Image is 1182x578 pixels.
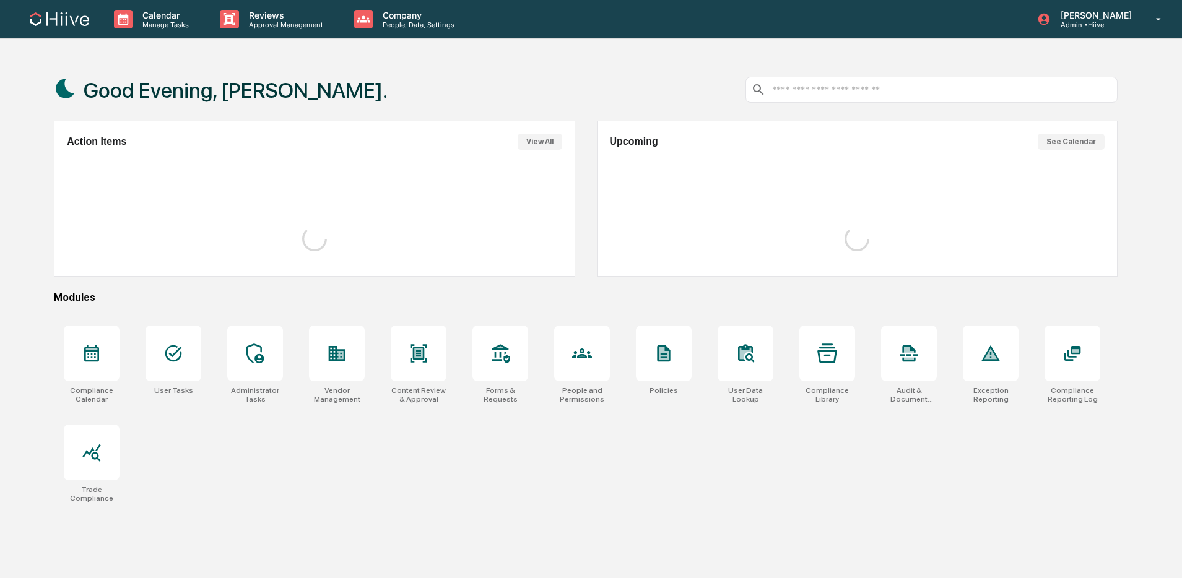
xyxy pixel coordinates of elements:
[1051,20,1138,29] p: Admin • Hiive
[373,10,461,20] p: Company
[64,386,120,403] div: Compliance Calendar
[154,386,193,395] div: User Tasks
[133,20,195,29] p: Manage Tasks
[610,136,658,147] h2: Upcoming
[30,12,89,26] img: logo
[133,10,195,20] p: Calendar
[309,386,365,403] div: Vendor Management
[239,20,329,29] p: Approval Management
[518,134,562,150] button: View All
[67,136,126,147] h2: Action Items
[373,20,461,29] p: People, Data, Settings
[963,386,1019,403] div: Exception Reporting
[1045,386,1100,403] div: Compliance Reporting Log
[554,386,610,403] div: People and Permissions
[1038,134,1105,150] button: See Calendar
[84,78,388,103] h1: Good Evening, [PERSON_NAME].
[1051,10,1138,20] p: [PERSON_NAME]
[391,386,446,403] div: Content Review & Approval
[227,386,283,403] div: Administrator Tasks
[64,485,120,503] div: Trade Compliance
[472,386,528,403] div: Forms & Requests
[799,386,855,403] div: Compliance Library
[239,10,329,20] p: Reviews
[718,386,773,403] div: User Data Lookup
[881,386,937,403] div: Audit & Document Logs
[650,386,678,395] div: Policies
[54,291,1118,303] div: Modules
